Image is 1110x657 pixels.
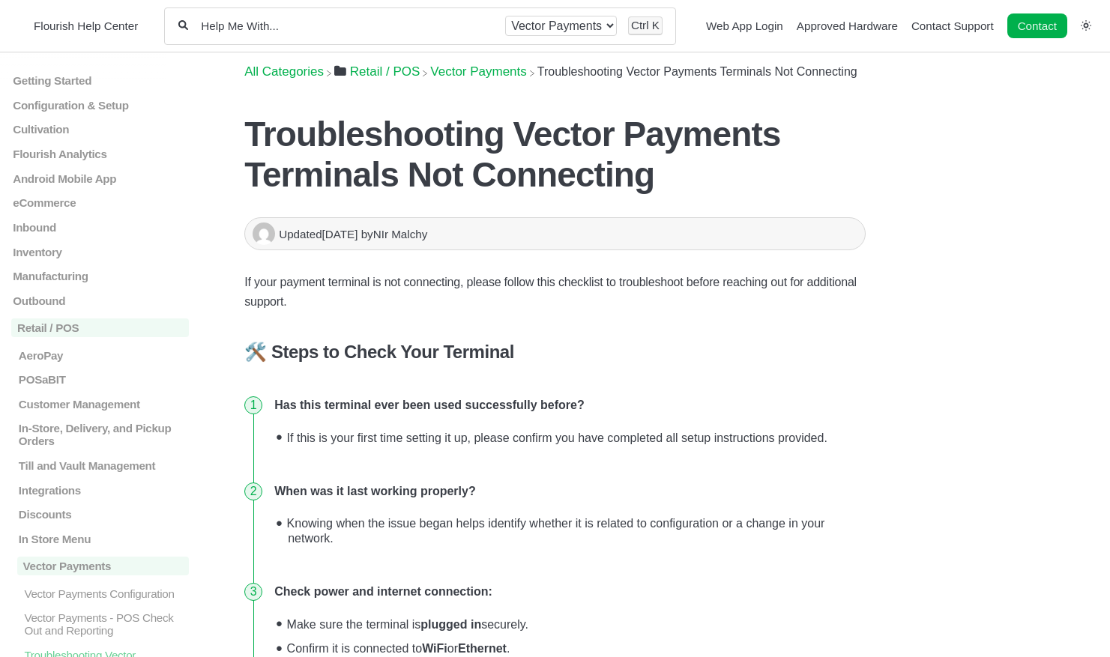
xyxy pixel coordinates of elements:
a: In Store Menu [11,533,189,545]
span: Flourish Help Center [34,19,138,32]
a: Vector Payments [430,64,527,79]
p: Integrations [17,484,189,497]
a: Flourish Help Center [19,16,138,36]
p: Customer Management [17,398,189,411]
li: Contact desktop [1004,16,1071,37]
a: Discounts [11,508,189,521]
p: Vector Payments [17,557,189,575]
span: NIr Malchy [373,228,428,240]
p: Discounts [17,508,189,521]
a: Inbound [11,221,189,234]
span: Troubleshooting Vector Payments Terminals Not Connecting [537,65,857,78]
img: Flourish Help Center Logo [19,16,26,36]
h4: 🛠️ Steps to Check Your Terminal [244,342,866,363]
strong: Check power and internet connection: [274,585,492,598]
a: In-Store, Delivery, and Pickup Orders [11,422,189,447]
img: NIr Malchy [253,222,275,245]
a: Till and Vault Management [11,459,189,472]
a: Cultivation [11,123,189,136]
a: Getting Started [11,74,189,87]
span: All Categories [244,64,324,79]
span: ​Vector Payments [430,64,527,79]
a: Manufacturing [11,270,189,282]
p: In Store Menu [17,533,189,545]
strong: When was it last working properly? [274,485,475,497]
a: Integrations [11,484,189,497]
a: Breadcrumb link to All Categories [244,64,324,79]
a: Web App Login navigation item [706,19,783,32]
p: AeroPay [17,348,189,361]
p: Till and Vault Management [17,459,189,472]
a: Vector Payments Configuration [11,587,189,600]
a: Switch dark mode setting [1081,19,1091,31]
kbd: Ctrl [631,19,649,31]
a: Retail / POS [334,64,420,79]
a: Flourish Analytics [11,148,189,160]
a: Android Mobile App [11,172,189,184]
h1: Troubleshooting Vector Payments Terminals Not Connecting [244,114,866,195]
a: eCommerce [11,196,189,209]
a: AeroPay [11,348,189,361]
p: Vector Payments - POS Check Out and Reporting [22,611,188,637]
a: Vector Payments - POS Check Out and Reporting [11,611,189,637]
input: Help Me With... [199,19,494,33]
a: Contact [1007,13,1067,38]
a: Outbound [11,294,189,307]
p: If your payment terminal is not connecting, please follow this checklist to troubleshoot before r... [244,273,866,312]
time: [DATE] [322,228,358,240]
strong: Ethernet [458,642,507,655]
p: POSaBIT [17,373,189,386]
strong: WiFi [422,642,447,655]
p: In-Store, Delivery, and Pickup Orders [17,422,189,447]
strong: Has this terminal ever been used successfully before? [274,399,585,411]
li: Knowing when the issue began helps identify whether it is related to configuration or a change in... [282,511,860,551]
a: Configuration & Setup [11,99,189,112]
a: Vector Payments [11,557,189,575]
a: POSaBIT [11,373,189,386]
strong: plugged in [420,618,481,631]
a: Retail / POS [11,318,189,337]
li: Make sure the terminal is securely. [282,611,860,636]
a: Inventory [11,245,189,258]
span: Updated [279,228,361,240]
span: by [361,228,428,240]
span: ​Retail / POS [350,64,420,79]
a: Customer Management [11,398,189,411]
a: Contact Support navigation item [911,19,994,32]
kbd: K [652,19,660,31]
li: If this is your first time setting it up, please confirm you have completed all setup instruction... [282,425,860,449]
a: Approved Hardware navigation item [797,19,898,32]
p: Vector Payments Configuration [22,587,188,600]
